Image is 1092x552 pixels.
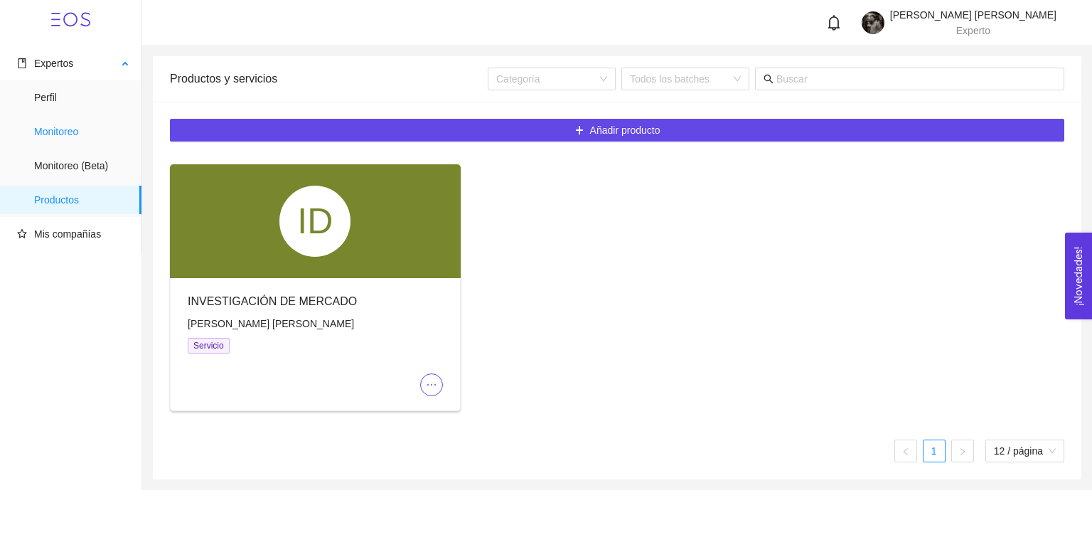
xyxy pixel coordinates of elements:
input: Buscar [776,71,1056,87]
span: Añadir producto [590,122,660,138]
span: Productos [34,186,130,214]
span: book [17,58,27,68]
span: plus [574,125,584,137]
span: right [958,447,967,456]
span: Mis compañías [34,228,101,240]
li: Página anterior [894,440,917,462]
button: plusAñadir producto [170,119,1064,142]
a: 1 [924,440,945,462]
span: [PERSON_NAME] [PERSON_NAME] [188,318,354,329]
span: Servicio [188,338,230,354]
button: left [894,440,917,462]
span: left [901,447,910,456]
span: search [764,74,773,84]
span: Experto [956,25,990,36]
button: ellipsis [420,373,443,396]
div: ID [279,186,350,257]
span: star [17,229,27,239]
li: Página siguiente [951,440,974,462]
span: [PERSON_NAME] [PERSON_NAME] [890,9,1056,21]
span: Perfil [34,83,130,112]
div: INVESTIGACIÓN DE MERCADO [188,292,443,310]
span: Expertos [34,58,73,69]
button: Open Feedback Widget [1065,233,1092,319]
li: 1 [923,440,946,462]
span: ellipsis [421,379,442,391]
div: tamaño de página [985,440,1064,462]
button: right [951,440,974,462]
span: 12 / página [994,440,1056,462]
div: Productos y servicios [170,58,488,99]
span: Monitoreo (Beta) [34,152,130,180]
span: bell [826,15,842,31]
img: 1754367862812-NORBERTO%20FOTO.jfif [862,11,884,34]
span: Monitoreo [34,117,130,146]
